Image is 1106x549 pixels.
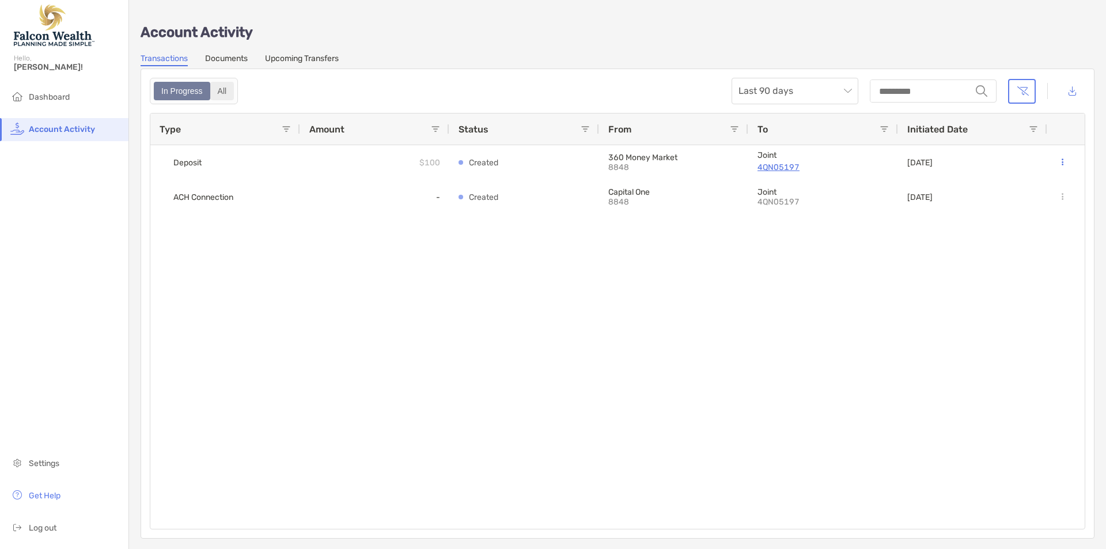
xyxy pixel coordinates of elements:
span: Type [160,124,181,135]
p: [DATE] [907,192,933,202]
div: - [300,180,449,214]
span: [PERSON_NAME]! [14,62,122,72]
p: Capital One [608,187,739,197]
a: Documents [205,54,248,66]
span: Status [459,124,488,135]
span: Dashboard [29,92,70,102]
p: 8848 [608,197,689,207]
p: [DATE] [907,158,933,168]
span: Initiated Date [907,124,968,135]
p: $100 [419,156,440,170]
p: Created [469,156,498,170]
img: household icon [10,89,24,103]
span: ACH Connection [173,188,233,207]
a: 4QN05197 [757,160,889,175]
span: Log out [29,523,56,533]
div: All [211,83,233,99]
img: settings icon [10,456,24,470]
div: segmented control [150,78,238,104]
span: From [608,124,631,135]
img: activity icon [10,122,24,135]
p: Created [469,190,498,205]
p: 360 Money Market [608,153,739,162]
button: Clear filters [1008,79,1036,104]
a: Transactions [141,54,188,66]
p: Joint [757,150,889,160]
img: logout icon [10,520,24,534]
p: Account Activity [141,25,1094,40]
div: In Progress [155,83,209,99]
p: 8848 [608,162,689,172]
img: get-help icon [10,488,24,502]
span: To [757,124,768,135]
span: Settings [29,459,59,468]
span: Get Help [29,491,60,501]
p: 4QN05197 [757,197,838,207]
p: Joint [757,187,889,197]
span: Amount [309,124,344,135]
a: Upcoming Transfers [265,54,339,66]
span: Last 90 days [738,78,851,104]
img: input icon [976,85,987,97]
span: Deposit [173,153,202,172]
img: Falcon Wealth Planning Logo [14,5,94,46]
span: Account Activity [29,124,95,134]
